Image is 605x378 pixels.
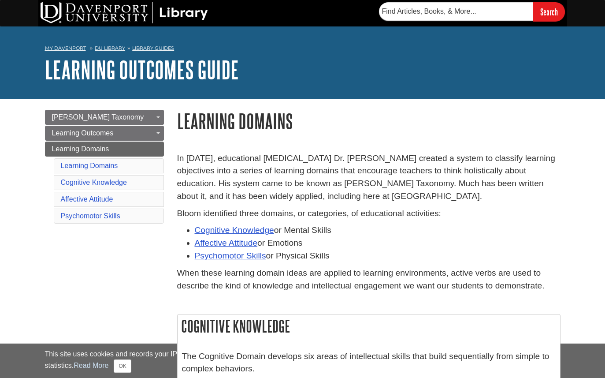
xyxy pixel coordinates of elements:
a: Cognitive Knowledge [195,225,274,235]
div: Guide Page Menu [45,110,164,225]
nav: breadcrumb [45,42,560,56]
input: Find Articles, Books, & More... [379,2,533,21]
a: Learning Domains [45,142,164,157]
span: [PERSON_NAME] Taxonomy [52,113,144,121]
button: Close [114,359,131,373]
img: DU Library [41,2,208,23]
input: Search [533,2,565,21]
a: Psychomotor Skills [195,251,266,260]
form: Searches DU Library's articles, books, and more [379,2,565,21]
a: Learning Outcomes [45,126,164,141]
a: Psychomotor Skills [61,212,120,220]
li: or Physical Skills [195,250,560,262]
h2: Cognitive Knowledge [178,314,560,338]
a: DU Library [95,45,125,51]
a: Affective Attitude [61,195,113,203]
a: [PERSON_NAME] Taxonomy [45,110,164,125]
div: This site uses cookies and records your IP address for usage statistics. Additionally, we use Goo... [45,349,560,373]
a: Library Guides [132,45,174,51]
span: Learning Outcomes [52,129,114,137]
p: Bloom identified three domains, or categories, of educational activities: [177,207,560,220]
a: Learning Outcomes Guide [45,56,239,83]
span: Learning Domains [52,145,109,153]
a: My Davenport [45,45,86,52]
a: Cognitive Knowledge [61,179,127,186]
h1: Learning Domains [177,110,560,132]
p: In [DATE], educational [MEDICAL_DATA] Dr. [PERSON_NAME] created a system to classify learning obj... [177,152,560,203]
li: or Mental Skills [195,224,560,237]
a: Affective Attitude [195,238,258,247]
li: or Emotions [195,237,560,250]
a: Learning Domains [61,162,118,169]
p: When these learning domain ideas are applied to learning environments, active verbs are used to d... [177,267,560,292]
a: Read More [74,362,108,369]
